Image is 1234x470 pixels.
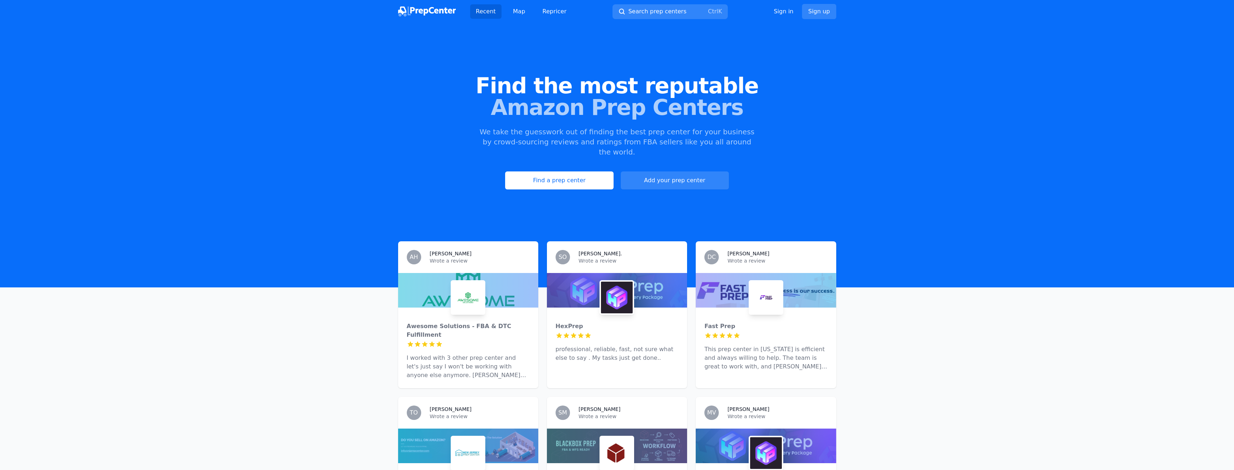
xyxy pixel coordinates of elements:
div: Fast Prep [704,322,827,331]
kbd: K [718,8,722,15]
span: SM [558,410,567,416]
a: AH[PERSON_NAME]Wrote a reviewAwesome Solutions - FBA & DTC FulfillmentAwesome Solutions - FBA & D... [398,241,538,388]
span: MV [707,410,716,416]
h3: [PERSON_NAME] [579,406,620,413]
a: Recent [470,4,502,19]
img: Awesome Solutions - FBA & DTC Fulfillment [452,282,484,313]
a: Sign up [802,4,836,19]
a: Add your prep center [621,171,729,189]
a: SO[PERSON_NAME].Wrote a reviewHexPrepHexPrepprofessional, reliable, fast, not sure what else to s... [547,241,687,388]
a: Map [507,4,531,19]
p: Wrote a review [430,413,530,420]
img: Black Box Preps [601,437,633,469]
p: Wrote a review [727,257,827,264]
span: DC [707,254,716,260]
h3: [PERSON_NAME] [430,250,472,257]
a: Sign in [774,7,794,16]
p: This prep center in [US_STATE] is efficient and always willing to help. The team is great to work... [704,345,827,371]
p: Wrote a review [430,257,530,264]
button: Search prep centersCtrlK [612,4,728,19]
a: DC[PERSON_NAME]Wrote a reviewFast PrepFast PrepThis prep center in [US_STATE] is efficient and al... [696,241,836,388]
a: Find a prep center [505,171,613,189]
p: Wrote a review [727,413,827,420]
img: HexPrep [601,282,633,313]
h3: [PERSON_NAME] [727,250,769,257]
span: SO [558,254,567,260]
img: New Jersey Prep Center [452,437,484,469]
img: Fast Prep [750,282,782,313]
span: Search prep centers [628,7,686,16]
p: Wrote a review [579,257,678,264]
div: Awesome Solutions - FBA & DTC Fulfillment [407,322,530,339]
span: Amazon Prep Centers [12,97,1222,118]
div: HexPrep [556,322,678,331]
h3: [PERSON_NAME]. [579,250,622,257]
p: professional, reliable, fast, not sure what else to say . My tasks just get done.. [556,345,678,362]
span: AH [410,254,418,260]
p: I worked with 3 other prep center and let's just say I won't be working with anyone else anymore.... [407,354,530,380]
span: Find the most reputable [12,75,1222,97]
p: Wrote a review [579,413,678,420]
img: HexPrep [750,437,782,469]
kbd: Ctrl [708,8,718,15]
span: TO [410,410,418,416]
h3: [PERSON_NAME] [727,406,769,413]
img: PrepCenter [398,6,456,17]
h3: [PERSON_NAME] [430,406,472,413]
a: Repricer [537,4,573,19]
p: We take the guesswork out of finding the best prep center for your business by crowd-sourcing rev... [479,127,756,157]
